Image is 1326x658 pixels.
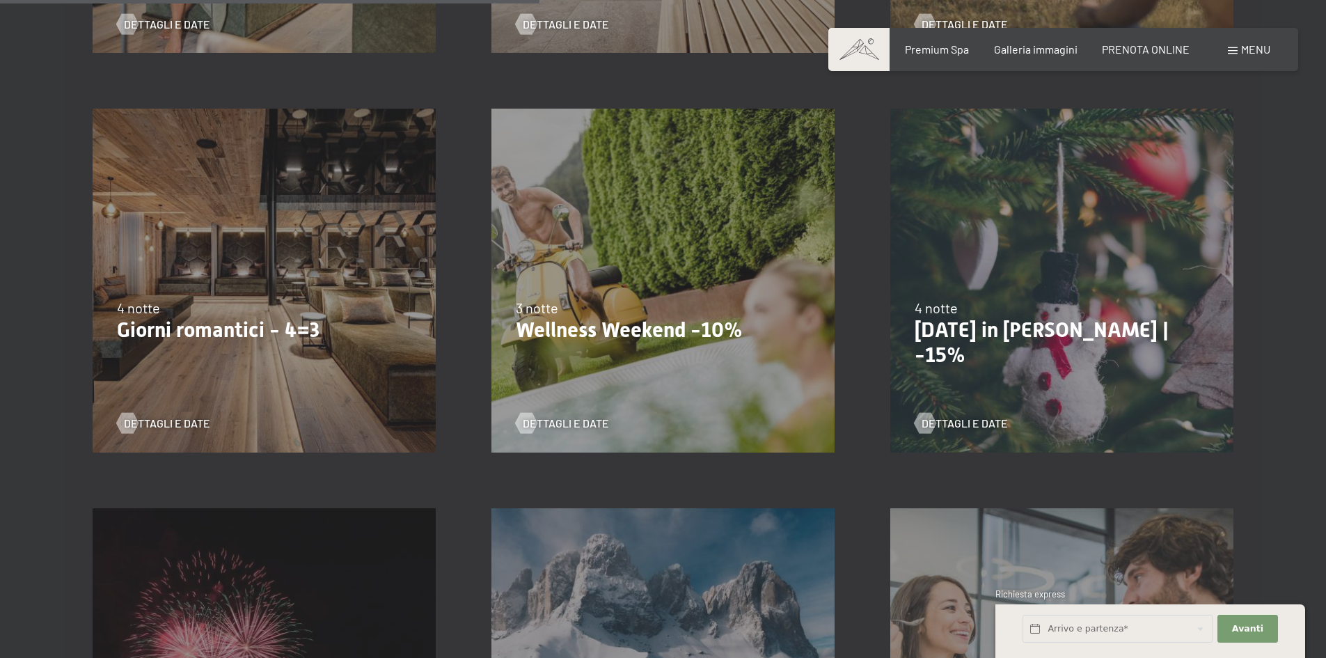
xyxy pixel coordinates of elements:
[915,299,958,316] span: 4 notte
[523,17,609,32] span: Dettagli e Date
[922,416,1008,431] span: Dettagli e Date
[516,299,558,316] span: 3 notte
[915,17,1008,32] a: Dettagli e Date
[922,17,1008,32] span: Dettagli e Date
[117,318,411,343] p: Giorni romantici - 4=3
[1241,42,1270,56] span: Menu
[915,318,1209,368] p: [DATE] in [PERSON_NAME] | -15%
[117,17,210,32] a: Dettagli e Date
[905,42,969,56] a: Premium Spa
[995,588,1065,600] span: Richiesta express
[994,42,1078,56] a: Galleria immagini
[117,299,160,316] span: 4 notte
[915,416,1008,431] a: Dettagli e Date
[516,17,609,32] a: Dettagli e Date
[1217,615,1277,643] button: Avanti
[117,416,210,431] a: Dettagli e Date
[124,17,210,32] span: Dettagli e Date
[516,318,810,343] p: Wellness Weekend -10%
[523,416,609,431] span: Dettagli e Date
[124,416,210,431] span: Dettagli e Date
[1102,42,1190,56] a: PRENOTA ONLINE
[516,416,609,431] a: Dettagli e Date
[1232,622,1263,635] span: Avanti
